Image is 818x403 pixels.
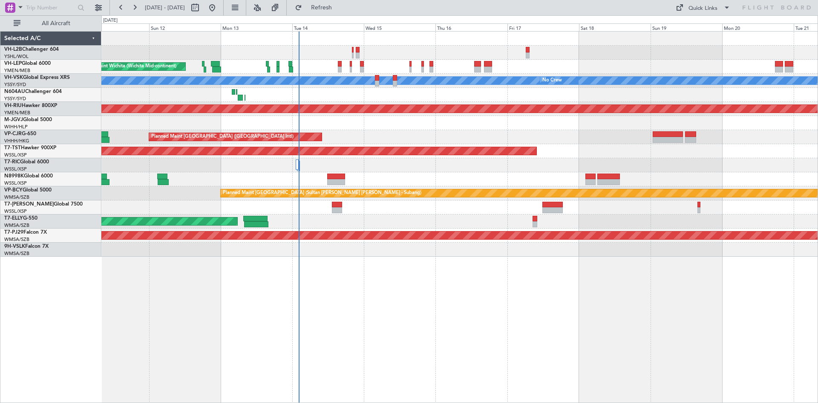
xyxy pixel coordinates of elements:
[292,23,364,31] div: Tue 14
[435,23,507,31] div: Thu 16
[9,17,92,30] button: All Aircraft
[4,117,52,122] a: M-JGVJGlobal 5000
[4,152,27,158] a: WSSL/XSP
[579,23,651,31] div: Sat 18
[4,110,30,116] a: YMEN/MEB
[4,159,49,165] a: T7-RICGlobal 6000
[4,81,26,88] a: YSSY/SYD
[4,131,22,136] span: VP-CJR
[78,23,149,31] div: Sat 11
[4,47,22,52] span: VH-L2B
[4,208,27,215] a: WSSL/XSP
[71,60,176,73] div: Unplanned Maint Wichita (Wichita Mid-continent)
[291,1,342,14] button: Refresh
[4,188,23,193] span: VP-BCY
[4,61,22,66] span: VH-LEP
[4,75,23,80] span: VH-VSK
[4,216,37,221] a: T7-ELLYG-550
[26,1,75,14] input: Trip Number
[223,187,421,200] div: Planned Maint [GEOGRAPHIC_DATA] (Sultan [PERSON_NAME] [PERSON_NAME] - Subang)
[4,174,24,179] span: N8998K
[4,202,54,207] span: T7-[PERSON_NAME]
[4,180,27,186] a: WSSL/XSP
[4,244,25,249] span: 9H-VSLK
[4,244,49,249] a: 9H-VSLKFalcon 7X
[4,145,21,151] span: T7-TST
[4,159,20,165] span: T7-RIC
[4,124,28,130] a: WIHH/HLP
[4,222,29,229] a: WMSA/SZB
[507,23,579,31] div: Fri 17
[4,61,51,66] a: VH-LEPGlobal 6000
[4,67,30,74] a: YMEN/MEB
[22,20,90,26] span: All Aircraft
[4,103,22,108] span: VH-RIU
[103,17,118,24] div: [DATE]
[4,188,52,193] a: VP-BCYGlobal 5000
[4,194,29,200] a: WMSA/SZB
[4,230,47,235] a: T7-PJ29Falcon 7X
[145,4,185,12] span: [DATE] - [DATE]
[4,250,29,257] a: WMSA/SZB
[4,75,70,80] a: VH-VSKGlobal Express XRS
[4,96,26,102] a: YSSY/SYD
[4,202,83,207] a: T7-[PERSON_NAME]Global 7500
[151,130,294,143] div: Planned Maint [GEOGRAPHIC_DATA] ([GEOGRAPHIC_DATA] Intl)
[4,216,23,221] span: T7-ELLY
[304,5,340,11] span: Refresh
[722,23,794,31] div: Mon 20
[671,1,734,14] button: Quick Links
[4,117,23,122] span: M-JGVJ
[688,4,717,13] div: Quick Links
[4,236,29,243] a: WMSA/SZB
[4,131,36,136] a: VP-CJRG-650
[4,89,25,94] span: N604AU
[4,103,57,108] a: VH-RIUHawker 800XP
[364,23,435,31] div: Wed 15
[149,23,221,31] div: Sun 12
[4,47,59,52] a: VH-L2BChallenger 604
[4,138,29,144] a: VHHH/HKG
[4,145,56,151] a: T7-TSTHawker 900XP
[651,23,722,31] div: Sun 19
[4,166,27,172] a: WSSL/XSP
[542,74,562,87] div: No Crew
[4,89,62,94] a: N604AUChallenger 604
[221,23,292,31] div: Mon 13
[4,230,23,235] span: T7-PJ29
[4,174,53,179] a: N8998KGlobal 6000
[4,53,29,60] a: YSHL/WOL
